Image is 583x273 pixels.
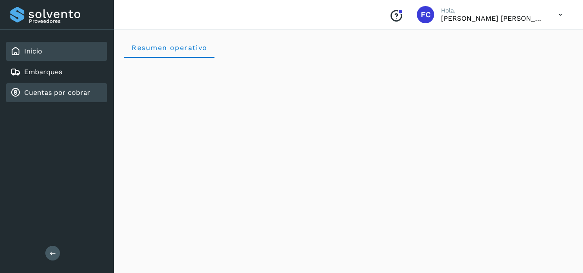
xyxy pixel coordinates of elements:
[24,68,62,76] a: Embarques
[6,63,107,82] div: Embarques
[24,88,90,97] a: Cuentas por cobrar
[29,18,104,24] p: Proveedores
[6,83,107,102] div: Cuentas por cobrar
[131,44,208,52] span: Resumen operativo
[6,42,107,61] div: Inicio
[441,7,545,14] p: Hola,
[441,14,545,22] p: FRANCO CUEVAS CLARA
[24,47,42,55] a: Inicio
